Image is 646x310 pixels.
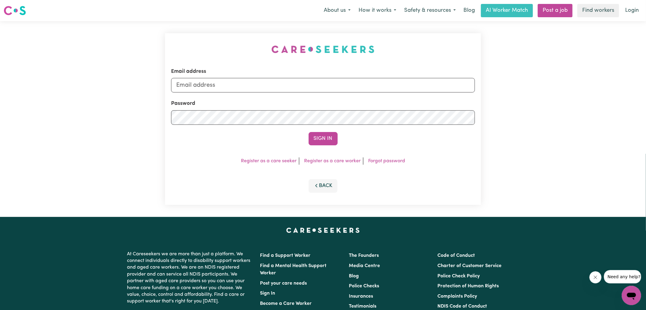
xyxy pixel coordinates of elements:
button: Safety & resources [400,4,460,17]
a: Media Centre [349,263,380,268]
a: Protection of Human Rights [437,284,499,289]
a: Post a job [538,4,573,17]
a: Blog [460,4,479,17]
iframe: Message from company [604,270,641,283]
a: Find workers [577,4,619,17]
button: Back [309,179,338,192]
a: The Founders [349,253,379,258]
a: Find a Support Worker [260,253,311,258]
a: Careseekers logo [4,4,26,18]
a: Careseekers home page [286,228,360,233]
a: Post your care needs [260,281,307,286]
iframe: Button to launch messaging window [622,286,641,305]
a: Blog [349,274,359,279]
a: Testimonials [349,304,376,309]
iframe: Close message [589,271,602,283]
button: About us [320,4,355,17]
input: Email address [171,78,475,92]
a: Insurances [349,294,373,299]
button: Sign In [309,132,338,145]
a: Become a Care Worker [260,301,312,306]
a: Register as a care worker [304,159,361,163]
a: AI Worker Match [481,4,533,17]
a: Forgot password [368,159,405,163]
a: Charter of Customer Service [437,263,502,268]
button: How it works [355,4,400,17]
a: Code of Conduct [437,253,475,258]
img: Careseekers logo [4,5,26,16]
a: Police Checks [349,284,379,289]
a: Police Check Policy [437,274,480,279]
a: Login [622,4,642,17]
label: Email address [171,68,206,76]
p: At Careseekers we are more than just a platform. We connect individuals directly to disability su... [127,248,253,307]
a: Complaints Policy [437,294,477,299]
a: Register as a care seeker [241,159,297,163]
a: Find a Mental Health Support Worker [260,263,327,276]
label: Password [171,100,195,108]
a: NDIS Code of Conduct [437,304,487,309]
a: Sign In [260,291,275,296]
